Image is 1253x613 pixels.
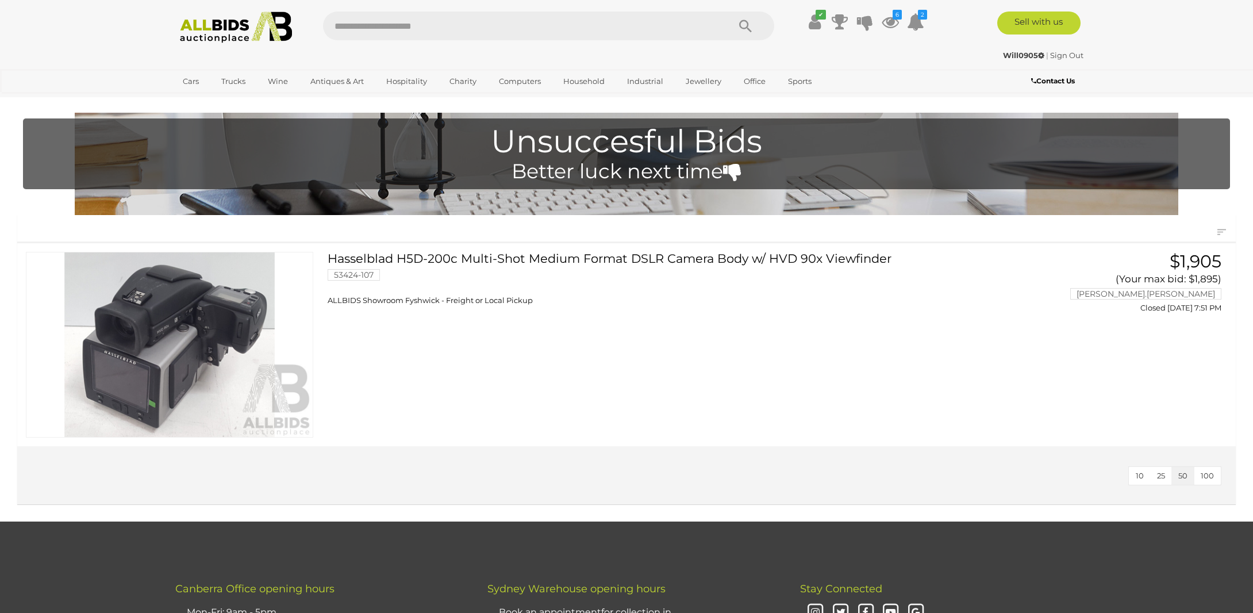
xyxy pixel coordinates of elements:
a: Sign Out [1050,51,1083,60]
a: 2 [907,12,924,32]
button: 25 [1150,467,1172,485]
a: Charity [442,72,484,91]
a: Industrial [620,72,671,91]
a: Computers [491,72,548,91]
i: 6 [893,10,902,20]
strong: Will0905 [1003,51,1044,60]
a: Contact Us [1031,75,1078,87]
span: 10 [1136,471,1144,480]
span: 100 [1201,471,1214,480]
a: [GEOGRAPHIC_DATA] [175,91,272,110]
span: | [1046,51,1048,60]
span: Stay Connected [800,583,882,595]
a: Household [556,72,612,91]
a: Cars [175,72,206,91]
a: Office [736,72,773,91]
a: Hospitality [379,72,435,91]
button: 50 [1171,467,1194,485]
a: ✔ [806,12,823,32]
a: Wine [260,72,295,91]
a: Trucks [214,72,253,91]
b: Contact Us [1031,76,1075,85]
h1: Unsuccesful Bids [29,124,1224,159]
i: ✔ [816,10,826,20]
span: Sydney Warehouse opening hours [487,583,666,595]
a: Antiques & Art [303,72,371,91]
h4: Better luck next time [29,160,1224,183]
img: Allbids.com.au [174,12,298,43]
i: 2 [918,10,927,20]
a: $1,905 (Your max bid: $1,895) [PERSON_NAME].[PERSON_NAME] Closed [DATE] 7:51 PM [1041,252,1224,313]
a: Jewellery [678,72,729,91]
a: 6 [882,12,899,32]
button: 100 [1194,467,1221,485]
span: $1,905 [1170,251,1221,272]
a: Sports [781,72,819,91]
button: 10 [1129,467,1151,485]
a: Sell with us [997,12,1081,35]
span: 25 [1157,471,1165,480]
a: Hasselblad H5D-200c Multi-Shot Medium Format DSLR Camera Body w/ HVD 90x Viewfinder 53424-107 ALL... [336,252,1024,306]
a: Will0905 [1003,51,1046,60]
span: Canberra Office opening hours [175,583,335,595]
span: 50 [1178,471,1187,480]
button: Search [717,12,774,40]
